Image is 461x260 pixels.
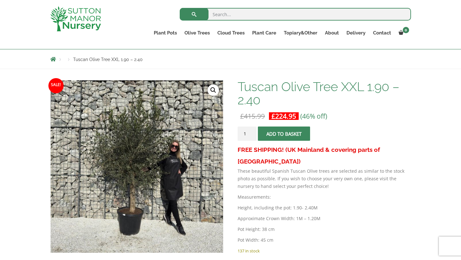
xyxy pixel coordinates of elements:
[321,28,343,37] a: About
[300,112,327,121] span: (46% off)
[238,80,411,107] h1: Tuscan Olive Tree XXL 1.90 – 2.40
[238,144,411,167] h3: FREE SHIPPING! (UK Mainland & covering parts of [GEOGRAPHIC_DATA])
[403,27,409,33] span: 0
[181,28,214,37] a: Olive Trees
[238,236,411,244] p: Pot Width: 45 cm
[238,204,411,212] p: Height, including the pot: 1.90- 2.40M
[238,193,411,201] p: Measurements:
[280,28,321,37] a: Topiary&Other
[238,226,411,233] p: Pot Height: 38 cm
[50,6,101,31] img: logo
[271,112,296,121] bdi: 224.95
[238,215,411,222] p: Approximate Crown Width: 1M – 1.20M
[248,28,280,37] a: Plant Care
[240,112,244,121] span: £
[150,28,181,37] a: Plant Pots
[73,57,143,62] span: Tuscan Olive Tree XXL 1.90 – 2.40
[238,167,411,190] p: These beautiful Spanish Tuscan Olive trees are selected as similar to the stock photo as possible...
[48,78,64,93] span: Sale!
[369,28,395,37] a: Contact
[50,57,411,62] nav: Breadcrumbs
[208,84,219,96] a: View full-screen image gallery
[238,127,257,141] input: Product quantity
[238,247,411,255] p: 137 in stock
[258,127,310,141] button: Add to basket
[271,112,275,121] span: £
[240,112,265,121] bdi: 415.99
[214,28,248,37] a: Cloud Trees
[180,8,411,21] input: Search...
[395,28,411,37] a: 0
[343,28,369,37] a: Delivery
